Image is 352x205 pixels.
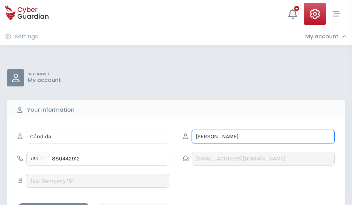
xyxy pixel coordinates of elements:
[48,152,169,166] input: 612345678
[294,6,299,11] div: +
[28,72,61,77] p: SETTINGS >
[305,33,338,40] h3: My account
[28,77,61,84] p: My account
[305,33,347,40] div: My account
[15,33,38,40] h3: Settings
[30,153,44,164] span: +34
[27,106,74,114] b: Your information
